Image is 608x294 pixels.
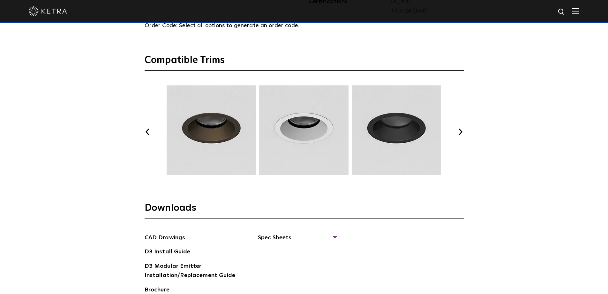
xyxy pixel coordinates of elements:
a: CAD Drawings [145,233,185,243]
img: Hamburger%20Nav.svg [572,8,579,14]
h3: Downloads [145,202,464,219]
button: Previous [145,129,151,135]
a: D3 Modular Emitter Installation/Replacement Guide [145,262,240,281]
img: search icon [558,8,566,16]
span: Select all options to generate an order code. [179,23,299,28]
span: Order Code: [145,23,178,28]
img: TRM004.webp [166,85,257,175]
img: ketra-logo-2019-white [29,6,67,16]
a: D3 Install Guide [145,247,190,258]
img: TRM007.webp [351,85,442,175]
span: Spec Sheets [258,233,336,247]
img: TRM005.webp [258,85,349,175]
h3: Compatible Trims [145,54,464,71]
button: Next [457,129,464,135]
